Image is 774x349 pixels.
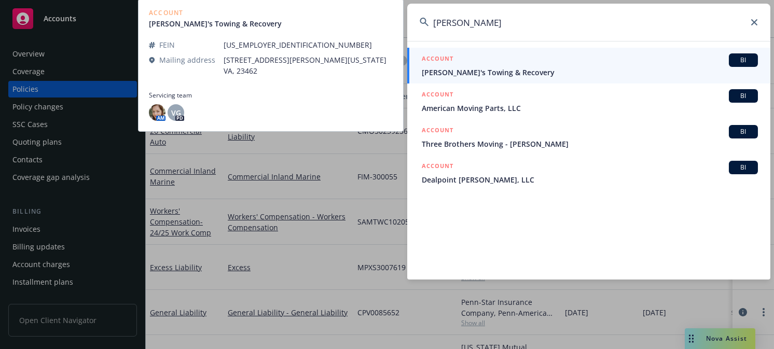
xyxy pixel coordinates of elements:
input: Search... [407,4,770,41]
span: BI [733,163,754,172]
h5: ACCOUNT [422,53,453,66]
a: ACCOUNTBIAmerican Moving Parts, LLC [407,83,770,119]
span: BI [733,127,754,136]
h5: ACCOUNT [422,161,453,173]
h5: ACCOUNT [422,125,453,137]
a: ACCOUNTBIDealpoint [PERSON_NAME], LLC [407,155,770,191]
span: BI [733,55,754,65]
span: BI [733,91,754,101]
span: American Moving Parts, LLC [422,103,758,114]
h5: ACCOUNT [422,89,453,102]
span: Three Brothers Moving - [PERSON_NAME] [422,138,758,149]
a: ACCOUNTBIThree Brothers Moving - [PERSON_NAME] [407,119,770,155]
span: [PERSON_NAME]'s Towing & Recovery [422,67,758,78]
span: Dealpoint [PERSON_NAME], LLC [422,174,758,185]
a: ACCOUNTBI[PERSON_NAME]'s Towing & Recovery [407,48,770,83]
